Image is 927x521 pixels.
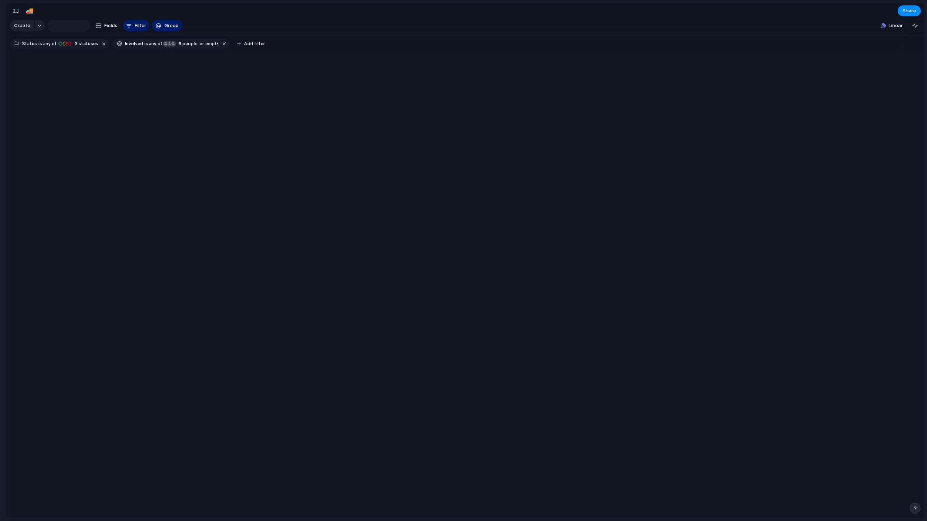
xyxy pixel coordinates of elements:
span: any of [148,41,162,47]
span: Share [902,7,916,14]
span: any of [42,41,56,47]
button: isany of [143,40,164,48]
span: people [176,41,197,47]
span: is [144,41,148,47]
button: Linear [878,20,906,31]
button: Filter [123,20,149,31]
span: Group [164,22,179,29]
button: 3 statuses [57,40,100,48]
button: Share [898,5,921,16]
span: Involved [125,41,143,47]
span: statuses [73,41,98,47]
button: Add filter [233,39,269,49]
span: Filter [135,22,146,29]
span: 3 [73,41,79,46]
span: or empty [198,41,218,47]
span: Linear [889,22,903,29]
span: Fields [104,22,117,29]
button: Group [152,20,182,31]
div: 🚚 [26,6,34,16]
span: Add filter [244,41,265,47]
button: 🚚 [24,5,35,17]
button: Create [10,20,34,31]
button: 6 peopleor empty [163,40,220,48]
span: is [38,41,42,47]
span: 6 [176,41,183,46]
span: Create [14,22,30,29]
button: Fields [93,20,120,31]
button: isany of [37,40,58,48]
span: Status [22,41,37,47]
